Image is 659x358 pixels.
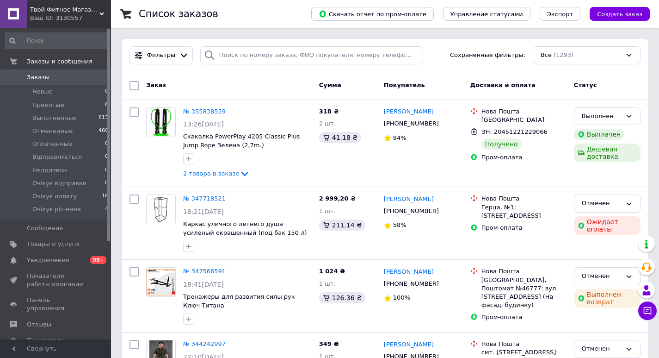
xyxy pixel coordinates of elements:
[393,134,406,141] span: 84%
[27,240,79,248] span: Товары и услуги
[27,256,69,264] span: Уведомления
[183,133,300,149] a: Скакалка PowerPlay 4205 Classic Plus Jump Rope Зелена (2,7m.)
[319,82,341,88] span: Сумма
[393,294,410,301] span: 100%
[319,120,336,127] span: 2 шт.
[183,208,224,215] span: 18:21[DATE]
[183,195,226,202] a: № 347718521
[574,216,641,235] div: Ожидает оплаты
[183,293,295,309] a: Тренажеры для развития силы рук Ключ Титана
[147,108,175,137] img: Фото товару
[183,170,250,177] a: 2 товара в заказе
[146,107,176,137] a: Фото товару
[183,281,224,288] span: 18:41[DATE]
[105,179,108,188] span: 0
[32,140,72,148] span: Оплаченные
[393,221,406,228] span: 58%
[319,132,361,143] div: 41.18 ₴
[105,88,108,96] span: 0
[590,7,650,21] button: Создать заказ
[597,11,642,18] span: Создать заказ
[582,344,622,354] div: Отменен
[27,320,51,329] span: Отзывы
[183,170,239,177] span: 2 товара в заказе
[183,220,307,236] a: Каркас уличного летнего душа усиленый окрашенный (под бак 150 л)
[554,51,573,58] span: (1293)
[32,127,73,135] span: Отмененные
[384,82,425,88] span: Покупатель
[146,195,176,224] a: Фото товару
[319,280,336,287] span: 1 шт.
[384,195,434,204] a: [PERSON_NAME]
[481,128,548,135] span: ЭН: 20451221229066
[384,268,434,276] a: [PERSON_NAME]
[146,267,176,297] a: Фото товару
[200,46,423,64] input: Поиск по номеру заказа, ФИО покупателя, номеру телефона, Email, номеру накладной
[319,340,339,347] span: 349 ₴
[27,296,86,313] span: Панель управления
[30,6,99,14] span: Твой Фитнес Магазин - товары для фитнеса, активных видов спорта и туризма.
[582,199,622,208] div: Отменен
[574,144,641,162] div: Дешевая доставка
[102,192,108,201] span: 16
[90,256,106,264] span: 99+
[105,166,108,175] span: 0
[5,32,109,49] input: Поиск
[32,205,81,214] span: Очікує рішення
[638,301,657,320] button: Чат с покупателем
[147,195,175,224] img: Фото товару
[384,340,434,349] a: [PERSON_NAME]
[183,108,226,115] a: № 355838559
[481,313,567,321] div: Пром-оплата
[183,340,226,347] a: № 344242997
[146,82,166,88] span: Заказ
[32,114,77,122] span: Выполненные
[99,127,108,135] span: 460
[382,118,441,130] div: [PHONE_NUMBER]
[481,276,567,310] div: [GEOGRAPHIC_DATA], Поштомат №46777: вул. [STREET_ADDRESS] (На фасаді будинку)
[27,57,92,66] span: Заказы и сообщения
[574,129,624,140] div: Выплачен
[139,8,218,19] h1: Список заказов
[319,292,365,303] div: 126.36 ₴
[319,195,356,202] span: 2 999,20 ₴
[319,268,345,275] span: 1 024 ₴
[319,108,339,115] span: 318 ₴
[32,101,64,109] span: Принятые
[540,7,580,21] button: Экспорт
[183,120,224,128] span: 13:26[DATE]
[105,153,108,161] span: 0
[450,51,525,60] span: Сохраненные фильтры:
[443,7,530,21] button: Управление статусами
[580,10,650,17] a: Создать заказ
[32,179,86,188] span: Очікує відправки
[481,203,567,220] div: Герца, №1: [STREET_ADDRESS]
[183,268,226,275] a: № 347566591
[105,101,108,109] span: 0
[147,269,175,295] img: Фото товару
[481,340,567,348] div: Нова Пошта
[382,205,441,217] div: [PHONE_NUMBER]
[105,205,108,214] span: 4
[32,166,67,175] span: Недодзвон
[382,278,441,290] div: [PHONE_NUMBER]
[582,112,622,121] div: Выполнен
[311,7,434,21] button: Скачать отчет по пром-оплате
[32,192,77,201] span: Очікує оплату
[319,207,336,214] span: 1 шт.
[99,114,108,122] span: 813
[574,82,597,88] span: Статус
[574,289,641,308] div: Выполнен возврат
[450,11,523,18] span: Управление статусами
[319,220,365,231] div: 211.14 ₴
[32,88,53,96] span: Новые
[481,267,567,276] div: Нова Пошта
[384,107,434,116] a: [PERSON_NAME]
[27,336,65,345] span: Покупатели
[481,224,567,232] div: Пром-оплата
[481,107,567,116] div: Нова Пошта
[541,51,552,60] span: Все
